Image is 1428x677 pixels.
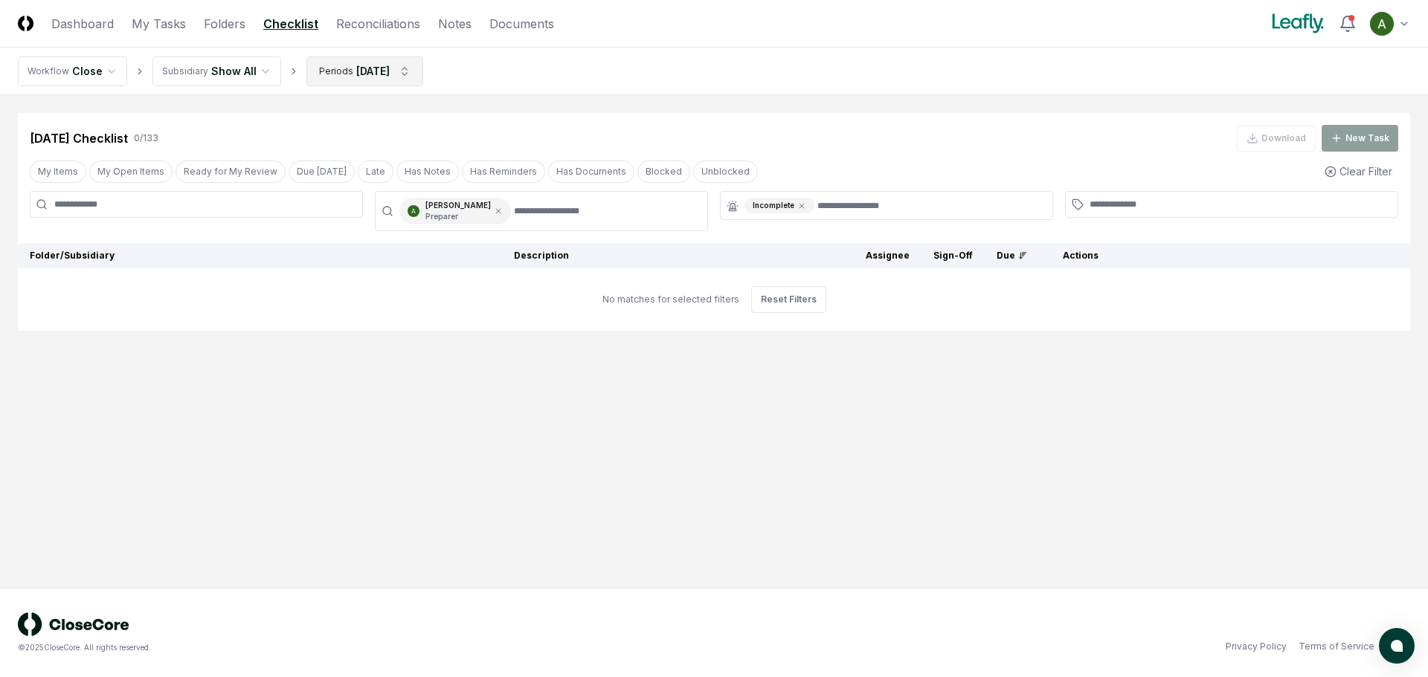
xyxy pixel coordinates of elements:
div: © 2025 CloseCore. All rights reserved. [18,642,714,653]
button: My Items [30,161,86,183]
button: Has Reminders [462,161,545,183]
a: Checklist [263,15,318,33]
div: Incomplete [744,198,814,213]
button: Due Today [289,161,355,183]
a: Privacy Policy [1226,640,1287,653]
div: Subsidiary [162,65,208,78]
div: 0 / 133 [134,132,158,145]
nav: breadcrumb [18,56,423,86]
a: Dashboard [51,15,114,33]
a: Terms of Service [1299,640,1374,653]
img: logo [18,612,129,636]
th: Folder/Subsidiary [18,243,502,268]
button: Clear Filter [1319,158,1398,185]
a: Notes [438,15,472,33]
button: Has Documents [548,161,634,183]
div: Periods [319,65,353,78]
div: [DATE] Checklist [30,129,128,147]
button: Periods[DATE] [306,56,423,86]
button: My Open Items [89,161,173,183]
button: Unblocked [693,161,758,183]
th: Description [502,243,854,268]
div: Workflow [28,65,69,78]
th: Sign-Off [922,243,985,268]
button: atlas-launcher [1379,628,1415,664]
img: ACg8ocKKg2129bkBZaX4SAoUQtxLaQ4j-f2PQjMuak4pDCyzCI-IvA=s96-c [1370,12,1394,36]
div: [PERSON_NAME] [425,200,491,222]
img: Logo [18,16,33,31]
button: Reset Filters [751,286,826,313]
button: Late [358,161,393,183]
img: Leafly logo [1269,12,1327,36]
button: Blocked [637,161,690,183]
div: No matches for selected filters [602,293,739,306]
a: Folders [204,15,245,33]
p: Preparer [425,211,491,222]
a: Reconciliations [336,15,420,33]
a: My Tasks [132,15,186,33]
div: Actions [1051,249,1398,262]
button: Ready for My Review [176,161,286,183]
img: ACg8ocKKg2129bkBZaX4SAoUQtxLaQ4j-f2PQjMuak4pDCyzCI-IvA=s96-c [408,205,419,217]
div: Due [997,249,1027,262]
button: Has Notes [396,161,459,183]
div: [DATE] [356,63,390,79]
th: Assignee [854,243,922,268]
a: Documents [489,15,554,33]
